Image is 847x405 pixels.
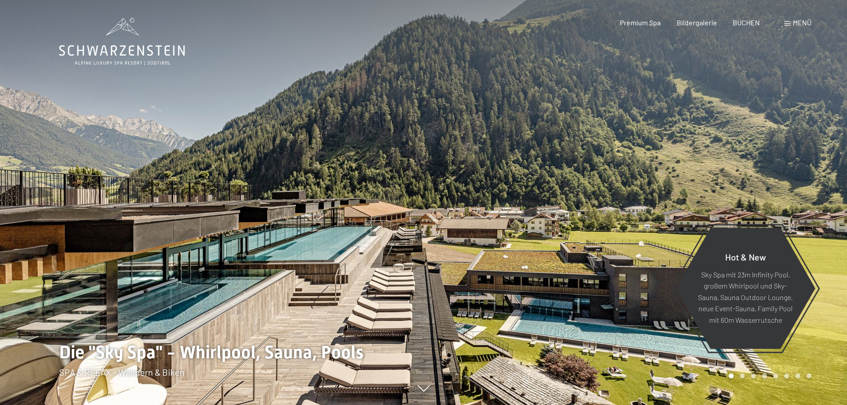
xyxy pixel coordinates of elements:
div: Carousel Page 3 [751,373,756,378]
span: Hot & New [725,251,766,262]
div: Carousel Page 1 (Current Slide) [729,373,734,378]
p: Sky Spa mit 23m Infinity Pool, großem Whirlpool und Sky-Sauna, Sauna Outdoor Lounge, neue Event-S... [697,269,794,325]
a: Bildergalerie [677,18,717,27]
span: Menü [793,18,811,27]
div: Carousel Page 2 [740,373,745,378]
div: Carousel Page 6 [784,373,789,378]
div: Carousel Page 7 [795,373,800,378]
div: Carousel Page 4 [762,373,767,378]
div: Carousel Page 8 [807,373,811,378]
a: Premium Spa [620,18,661,27]
div: Carousel Page 5 [773,373,778,378]
a: Hot & New Sky Spa mit 23m Infinity Pool, großem Whirlpool und Sky-Sauna, Sauna Outdoor Lounge, ne... [675,227,816,349]
a: BUCHEN [733,18,760,27]
div: Carousel Pagination [726,373,811,378]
